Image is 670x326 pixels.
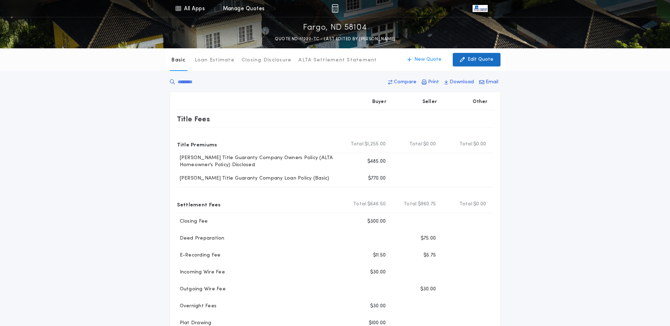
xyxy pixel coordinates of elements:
p: $485.00 [367,158,386,165]
b: Total: [404,201,418,208]
p: $770.00 [368,175,386,182]
p: $11.50 [373,252,386,259]
p: [PERSON_NAME] Title Guaranty Company Owners Policy (ALTA Homeowner's Policy) Disclosed [177,155,342,169]
p: Edit Quote [468,56,493,63]
p: Download [450,79,474,86]
b: Total: [459,201,474,208]
p: New Quote [414,56,441,63]
p: Fargo, ND 58104 [303,22,367,34]
b: Total: [353,201,367,208]
p: $300.00 [367,218,386,225]
p: [PERSON_NAME] Title Guaranty Company Loan Policy (Basic) [177,175,330,182]
p: $5.75 [423,252,436,259]
button: Edit Quote [453,53,500,66]
span: $1,255.00 [364,141,386,148]
p: Deed Preparation [177,235,225,242]
p: $30.00 [370,269,386,276]
button: Email [477,76,500,89]
p: $30.00 [370,303,386,310]
p: Title Premiums [177,139,217,150]
p: Print [428,79,439,86]
p: Overnight Fees [177,303,217,310]
p: Email [486,79,498,86]
p: Incoming Wire Fee [177,269,225,276]
span: $646.50 [367,201,386,208]
p: Other [473,98,487,105]
p: QUOTE ND-11222-TC - LAST EDITED BY [PERSON_NAME] [275,36,395,43]
p: Seller [422,98,437,105]
span: $0.00 [473,141,486,148]
p: ALTA Settlement Statement [298,57,377,64]
p: Closing Disclosure [242,57,292,64]
button: Compare [386,76,419,89]
span: $960.75 [418,201,436,208]
p: $75.00 [421,235,436,242]
button: New Quote [400,53,449,66]
b: Total: [409,141,423,148]
p: Basic [171,57,185,64]
button: Download [442,76,476,89]
p: $30.00 [420,286,436,293]
img: img [332,4,338,13]
p: Settlement Fees [177,199,221,210]
p: Outgoing Wire Fee [177,286,226,293]
img: vs-icon [473,5,487,12]
b: Total: [351,141,365,148]
p: Closing Fee [177,218,208,225]
span: $0.00 [473,201,486,208]
p: Title Fees [177,113,210,125]
p: Loan Estimate [195,57,235,64]
b: Total: [459,141,474,148]
span: $0.00 [423,141,436,148]
button: Print [420,76,441,89]
p: Buyer [372,98,386,105]
p: E-Recording Fee [177,252,221,259]
p: Compare [394,79,416,86]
